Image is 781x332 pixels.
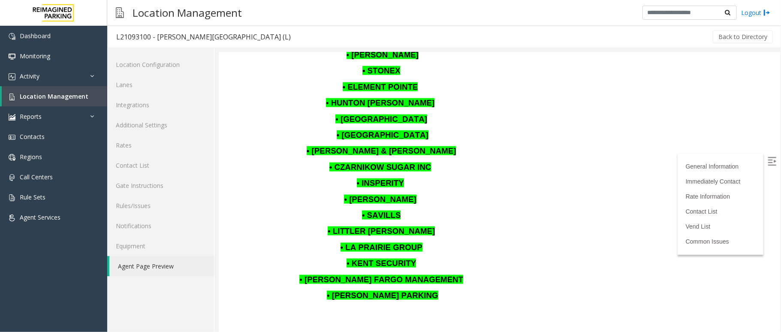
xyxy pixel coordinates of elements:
a: Rates [107,135,214,155]
a: Rate Information [467,141,512,148]
h3: Location Management [128,2,246,23]
img: 'icon' [9,194,15,201]
span: • [PERSON_NAME] PARKING [108,238,219,247]
a: Additional Settings [107,115,214,135]
span: Regions [20,153,42,161]
img: logout [763,8,770,17]
span: • KENT SECURITY [128,206,197,215]
span: • SAVILLS [143,158,182,167]
a: Location Management [2,86,107,106]
a: Common Issues [467,186,510,193]
span: Contacts [20,133,45,141]
span: • [PERSON_NAME] & [PERSON_NAME] [88,94,238,103]
a: Equipment [107,236,214,256]
a: Vend List [467,171,492,178]
img: 'icon' [9,33,15,40]
a: General Information [467,111,520,118]
a: Notifications [107,216,214,236]
img: 'icon' [9,94,15,100]
span: • [GEOGRAPHIC_DATA] [118,78,210,87]
img: 'icon' [9,154,15,161]
a: Lanes [107,75,214,95]
span: • [PERSON_NAME] FARGO MANAGEMENT [81,223,244,232]
span: • [PERSON_NAME] [125,142,197,151]
a: Gate Instructions [107,175,214,196]
span: Call Centers [20,173,53,181]
span: • STONEX [144,14,181,23]
img: 'icon' [9,214,15,221]
span: Activity [20,72,39,80]
img: Open/Close Sidebar Menu [549,105,558,113]
a: Location Configuration [107,54,214,75]
a: Rules/Issues [107,196,214,216]
span: • LA PRAIRIE GROUP [122,190,204,199]
span: • LITTLER [PERSON_NAME] [109,174,216,183]
span: • [GEOGRAPHIC_DATA] [117,62,208,71]
span: Location Management [20,92,88,100]
span: Dashboard [20,32,51,40]
span: • HUNTON [PERSON_NAME] [107,46,216,55]
span: Rule Sets [20,193,45,201]
span: Monitoring [20,52,50,60]
img: 'icon' [9,174,15,181]
img: pageIcon [116,2,124,23]
a: Logout [741,8,770,17]
a: Agent Page Preview [109,256,214,276]
img: 'icon' [9,114,15,121]
button: Back to Directory [713,30,773,43]
div: L21093100 - [PERSON_NAME][GEOGRAPHIC_DATA] (L) [116,31,291,42]
a: Immediately Contact [467,126,522,133]
img: 'icon' [9,73,15,80]
span: • INSPERITY [138,126,185,135]
span: Reports [20,112,42,121]
img: 'icon' [9,53,15,60]
span: • CZARNIKOW SUGAR INC [111,110,213,119]
span: Agent Services [20,213,60,221]
span: • ELEMENT POINTE [124,30,199,39]
img: 'icon' [9,134,15,141]
a: Integrations [107,95,214,115]
a: Contact List [107,155,214,175]
a: Contact List [467,156,499,163]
